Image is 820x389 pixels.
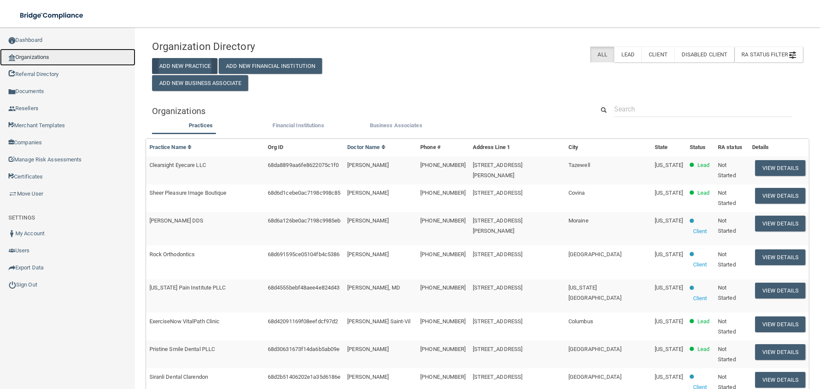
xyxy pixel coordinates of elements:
[347,346,389,352] span: [PERSON_NAME]
[741,51,796,58] span: RA Status Filter
[473,284,523,291] span: [STREET_ADDRESS]
[718,162,736,178] span: Not Started
[420,318,466,325] span: [PHONE_NUMBER]
[755,249,805,265] button: View Details
[789,52,796,58] img: icon-filter@2x.21656d0b.png
[249,120,347,133] li: Financial Institutions
[9,247,15,254] img: icon-users.e205127d.png
[674,47,735,62] label: Disabled Client
[156,120,246,131] label: Practices
[149,318,220,325] span: ExerciseNow VitalPath Clinic
[149,284,226,291] span: [US_STATE] Pain Institute PLLC
[420,374,466,380] span: [PHONE_NUMBER]
[272,122,324,129] span: Financial Institutions
[755,216,805,231] button: View Details
[268,217,340,224] span: 68d6a126be0ac7198c9985eb
[697,188,709,198] p: Lead
[697,344,709,354] p: Lead
[568,162,590,168] span: Tazewell
[655,318,683,325] span: [US_STATE]
[568,251,621,257] span: [GEOGRAPHIC_DATA]
[347,374,389,380] span: [PERSON_NAME]
[347,318,410,325] span: [PERSON_NAME] Saint-Vil
[347,190,389,196] span: [PERSON_NAME]
[568,346,621,352] span: [GEOGRAPHIC_DATA]
[9,281,16,289] img: ic_power_dark.7ecde6b1.png
[755,188,805,204] button: View Details
[718,217,736,234] span: Not Started
[189,122,213,129] span: Practices
[718,190,736,206] span: Not Started
[149,162,206,168] span: Clearsight Eyecare LLC
[718,251,736,268] span: Not Started
[568,374,621,380] span: [GEOGRAPHIC_DATA]
[264,139,344,156] th: Org ID
[614,101,792,117] input: Search
[149,144,192,150] a: Practice Name
[568,217,589,224] span: Moraine
[693,226,707,237] p: Client
[347,144,386,150] a: Doctor Name
[749,139,809,156] th: Details
[219,58,322,74] button: Add New Financial Institution
[152,58,218,74] button: Add New Practice
[568,284,621,301] span: [US_STATE][GEOGRAPHIC_DATA]
[347,251,389,257] span: [PERSON_NAME]
[755,283,805,298] button: View Details
[655,162,683,168] span: [US_STATE]
[655,251,683,257] span: [US_STATE]
[590,47,614,62] label: All
[568,190,585,196] span: Covina
[268,190,340,196] span: 68d6d1cebe0ac7198c998c85
[614,47,641,62] label: Lead
[9,213,35,223] label: SETTINGS
[149,374,208,380] span: Siranli Dental Clarendon
[469,139,565,156] th: Address Line 1
[254,120,343,131] label: Financial Institutions
[718,346,736,363] span: Not Started
[420,162,466,168] span: [PHONE_NUMBER]
[149,217,204,224] span: [PERSON_NAME] DDS
[693,293,707,304] p: Client
[149,346,215,352] span: Pristine Smile Dental PLLC
[268,318,338,325] span: 68d42091169f08eefdcf97d2
[9,54,15,61] img: organization-icon.f8decf85.png
[13,7,91,24] img: bridge_compliance_login_screen.278c3ca4.svg
[268,346,340,352] span: 68d30631673f14da6b5ab09e
[473,190,523,196] span: [STREET_ADDRESS]
[417,139,469,156] th: Phone #
[268,251,340,257] span: 68d691595ce05104fb4c5386
[347,217,389,224] span: [PERSON_NAME]
[9,88,15,95] img: icon-documents.8dae5593.png
[420,217,466,224] span: [PHONE_NUMBER]
[755,316,805,332] button: View Details
[268,284,340,291] span: 68d4555bebf48aee4e824d43
[473,346,523,352] span: [STREET_ADDRESS]
[347,120,445,133] li: Business Associate
[420,251,466,257] span: [PHONE_NUMBER]
[568,318,593,325] span: Columbus
[420,346,466,352] span: [PHONE_NUMBER]
[755,344,805,360] button: View Details
[473,318,523,325] span: [STREET_ADDRESS]
[718,284,736,301] span: Not Started
[351,120,441,131] label: Business Associates
[755,160,805,176] button: View Details
[268,374,340,380] span: 68d2b51406202e1a35d6186e
[152,120,250,133] li: Practices
[9,37,15,44] img: ic_dashboard_dark.d01f4a41.png
[651,139,686,156] th: State
[347,284,400,291] span: [PERSON_NAME], MD
[697,316,709,327] p: Lead
[473,162,523,178] span: [STREET_ADDRESS][PERSON_NAME]
[9,264,15,271] img: icon-export.b9366987.png
[152,41,360,52] h4: Organization Directory
[149,251,195,257] span: Rock Orthodontics
[473,217,523,234] span: [STREET_ADDRESS][PERSON_NAME]
[718,318,736,335] span: Not Started
[9,230,15,237] img: ic_user_dark.df1a06c3.png
[473,374,523,380] span: [STREET_ADDRESS]
[655,374,683,380] span: [US_STATE]
[152,106,582,116] h5: Organizations
[655,190,683,196] span: [US_STATE]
